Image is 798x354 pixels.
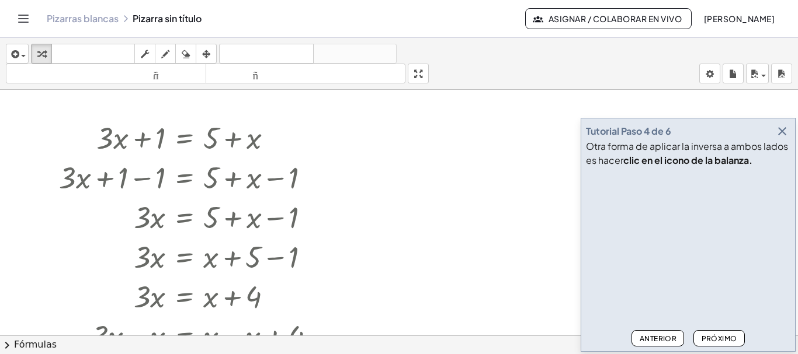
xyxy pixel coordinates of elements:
[222,48,311,59] font: deshacer
[54,48,132,59] font: teclado
[702,334,737,343] font: Próximo
[206,64,406,83] button: tamaño_del_formato
[693,330,744,346] button: Próximo
[47,12,119,24] font: Pizarras blancas
[51,44,135,64] button: teclado
[14,9,33,28] button: Cambiar navegación
[9,68,203,79] font: tamaño_del_formato
[6,64,206,83] button: tamaño_del_formato
[209,68,403,79] font: tamaño_del_formato
[549,13,682,24] font: Asignar / Colaborar en vivo
[586,125,671,137] font: Tutorial Paso 4 de 6
[632,330,684,346] button: Anterior
[14,339,57,350] font: Fórmulas
[586,140,788,166] font: Otra forma de aplicar la inversa a ambos lados es hacer
[316,48,394,59] font: rehacer
[525,8,692,29] button: Asignar / Colaborar en vivo
[704,13,775,24] font: [PERSON_NAME]
[694,8,784,29] button: [PERSON_NAME]
[640,334,676,343] font: Anterior
[623,154,752,166] font: clic en el icono de la balanza.
[219,44,314,64] button: deshacer
[313,44,397,64] button: rehacer
[47,13,119,24] a: Pizarras blancas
